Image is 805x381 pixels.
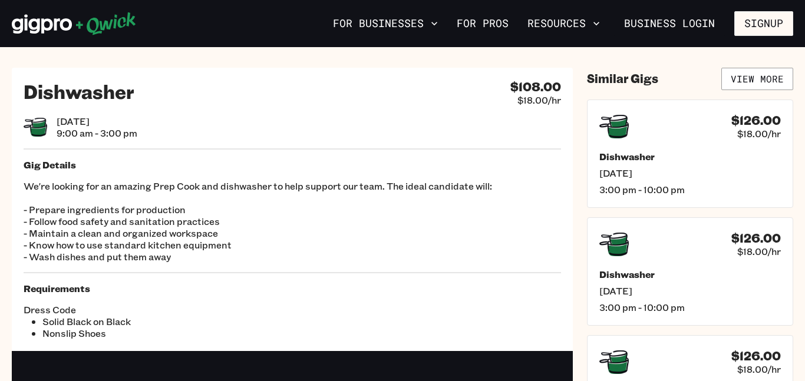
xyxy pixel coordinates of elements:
[737,363,781,375] span: $18.00/hr
[24,159,561,171] h5: Gig Details
[24,304,292,316] span: Dress Code
[510,79,561,94] h4: $108.00
[24,79,134,103] h2: Dishwasher
[328,14,443,34] button: For Businesses
[731,113,781,128] h4: $126.00
[587,71,658,86] h4: Similar Gigs
[734,11,793,36] button: Signup
[587,217,793,326] a: $126.00$18.00/hrDishwasher[DATE]3:00 pm - 10:00 pm
[599,167,781,179] span: [DATE]
[599,184,781,196] span: 3:00 pm - 10:00 pm
[614,11,725,36] a: Business Login
[42,316,292,327] li: Solid Black on Black
[587,100,793,208] a: $126.00$18.00/hrDishwasher[DATE]3:00 pm - 10:00 pm
[452,14,513,34] a: For Pros
[599,302,781,313] span: 3:00 pm - 10:00 pm
[42,327,292,339] li: Nonslip Shoes
[599,285,781,297] span: [DATE]
[24,283,561,294] h5: Requirements
[517,94,561,106] span: $18.00/hr
[57,127,137,139] span: 9:00 am - 3:00 pm
[57,115,137,127] span: [DATE]
[737,128,781,140] span: $18.00/hr
[731,349,781,363] h4: $126.00
[737,246,781,257] span: $18.00/hr
[721,68,793,90] a: View More
[523,14,605,34] button: Resources
[599,269,781,280] h5: Dishwasher
[731,231,781,246] h4: $126.00
[599,151,781,163] h5: Dishwasher
[24,180,561,263] p: We're looking for an amazing Prep Cook and dishwasher to help support our team. The ideal candida...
